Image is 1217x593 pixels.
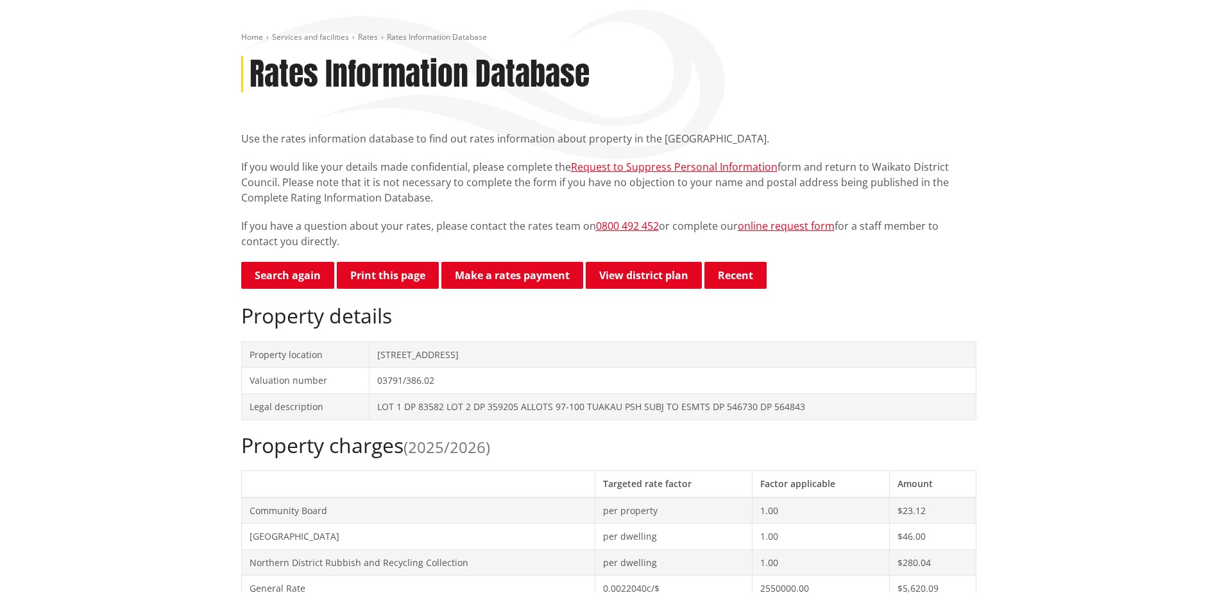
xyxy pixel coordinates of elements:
h1: Rates Information Database [250,56,590,93]
a: Request to Suppress Personal Information [571,160,778,174]
nav: breadcrumb [241,32,976,43]
td: $46.00 [890,524,976,550]
td: LOT 1 DP 83582 LOT 2 DP 359205 ALLOTS 97-100 TUAKAU PSH SUBJ TO ESMTS DP 546730 DP 564843 [369,393,976,420]
th: Amount [890,470,976,497]
td: per dwelling [595,549,753,576]
td: Valuation number [241,368,369,394]
a: Search again [241,262,334,289]
a: Make a rates payment [441,262,583,289]
td: Northern District Rubbish and Recycling Collection [241,549,595,576]
a: Home [241,31,263,42]
td: 1.00 [753,524,890,550]
td: 1.00 [753,497,890,524]
button: Recent [704,262,767,289]
iframe: Messenger Launcher [1158,539,1204,585]
a: View district plan [586,262,702,289]
td: per property [595,497,753,524]
td: Property location [241,341,369,368]
button: Print this page [337,262,439,289]
span: (2025/2026) [404,436,490,458]
th: Factor applicable [753,470,890,497]
td: per dwelling [595,524,753,550]
th: Targeted rate factor [595,470,753,497]
p: If you would like your details made confidential, please complete the form and return to Waikato ... [241,159,976,205]
td: Legal description [241,393,369,420]
a: Rates [358,31,378,42]
span: Rates Information Database [387,31,487,42]
td: 1.00 [753,549,890,576]
td: Community Board [241,497,595,524]
p: If you have a question about your rates, please contact the rates team on or complete our for a s... [241,218,976,249]
td: [GEOGRAPHIC_DATA] [241,524,595,550]
a: online request form [738,219,835,233]
a: Services and facilities [272,31,349,42]
td: $23.12 [890,497,976,524]
h2: Property details [241,304,976,328]
td: [STREET_ADDRESS] [369,341,976,368]
a: 0800 492 452 [596,219,659,233]
td: $280.04 [890,549,976,576]
h2: Property charges [241,433,976,458]
p: Use the rates information database to find out rates information about property in the [GEOGRAPHI... [241,131,976,146]
td: 03791/386.02 [369,368,976,394]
